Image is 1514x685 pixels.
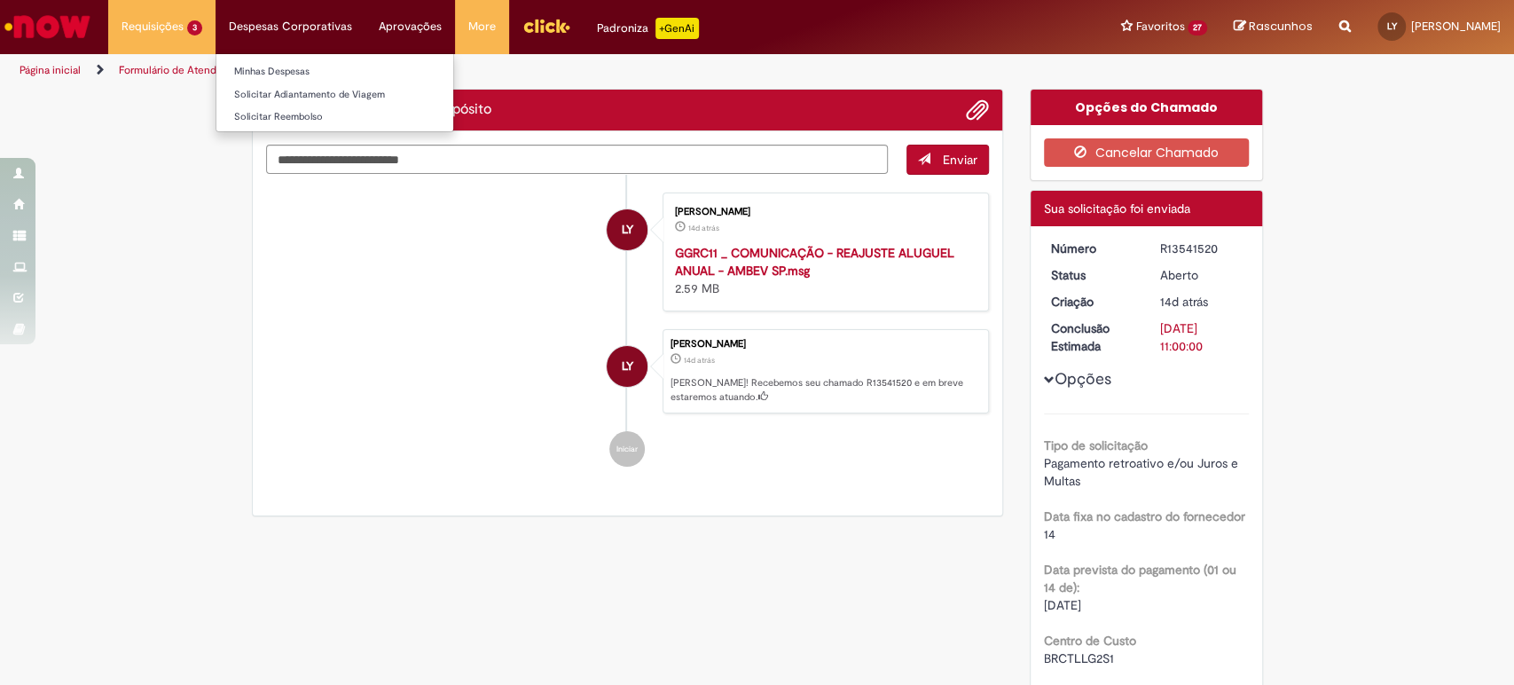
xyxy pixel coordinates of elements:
[1188,20,1207,35] span: 27
[607,209,647,250] div: Luis Felipe Heidy Lima Yokota
[1044,138,1249,167] button: Cancelar Chamado
[1038,319,1147,355] dt: Conclusão Estimada
[216,53,454,132] ul: Despesas Corporativas
[906,145,989,175] button: Enviar
[229,18,352,35] span: Despesas Corporativas
[1249,18,1313,35] span: Rascunhos
[688,223,719,233] time: 16/09/2025 19:44:03
[1044,562,1236,595] b: Data prevista do pagamento (01 ou 14 de):
[688,223,719,233] span: 14d atrás
[655,18,699,39] p: +GenAi
[1411,19,1501,34] span: [PERSON_NAME]
[675,207,970,217] div: [PERSON_NAME]
[597,18,699,39] div: Padroniza
[1044,597,1081,613] span: [DATE]
[675,244,970,297] div: 2.59 MB
[13,54,996,87] ul: Trilhas de página
[671,339,979,350] div: [PERSON_NAME]
[216,107,453,127] a: Solicitar Reembolso
[1044,201,1190,217] span: Sua solicitação foi enviada
[1044,526,1055,542] span: 14
[1044,455,1242,489] span: Pagamento retroativo e/ou Juros e Multas
[1160,266,1243,284] div: Aberto
[684,355,715,366] time: 16/09/2025 19:48:53
[1160,294,1208,310] span: 14d atrás
[187,20,202,35] span: 3
[119,63,250,77] a: Formulário de Atendimento
[1038,293,1147,311] dt: Criação
[216,62,453,82] a: Minhas Despesas
[1038,266,1147,284] dt: Status
[266,329,990,414] li: Luis Felipe Heidy Lima Yokota
[1387,20,1397,32] span: LY
[266,175,990,485] ul: Histórico de tíquete
[1135,18,1184,35] span: Favoritos
[2,9,93,44] img: ServiceNow
[1044,437,1148,453] b: Tipo de solicitação
[1160,240,1243,257] div: R13541520
[684,355,715,366] span: 14d atrás
[1038,240,1147,257] dt: Número
[966,98,989,122] button: Adicionar anexos
[622,209,633,251] span: LY
[675,245,954,279] a: GGRC11 _ COMUNICAÇÃO - REAJUSTE ALUGUEL ANUAL - AMBEV SP.msg
[671,376,979,404] p: [PERSON_NAME]! Recebemos seu chamado R13541520 e em breve estaremos atuando.
[1044,508,1245,524] b: Data fixa no cadastro do fornecedor
[1031,90,1262,125] div: Opções do Chamado
[622,345,633,388] span: LY
[1044,650,1114,666] span: BRCTLLG2S1
[1160,319,1243,355] div: [DATE] 11:00:00
[1160,293,1243,311] div: 16/09/2025 19:48:53
[468,18,496,35] span: More
[1160,294,1208,310] time: 16/09/2025 19:48:53
[1234,19,1313,35] a: Rascunhos
[1044,633,1136,649] b: Centro de Custo
[216,85,453,105] a: Solicitar Adiantamento de Viagem
[607,346,647,387] div: Luis Felipe Heidy Lima Yokota
[20,63,81,77] a: Página inicial
[266,145,889,175] textarea: Digite sua mensagem aqui...
[379,18,442,35] span: Aprovações
[122,18,184,35] span: Requisições
[943,152,977,168] span: Enviar
[522,12,570,39] img: click_logo_yellow_360x200.png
